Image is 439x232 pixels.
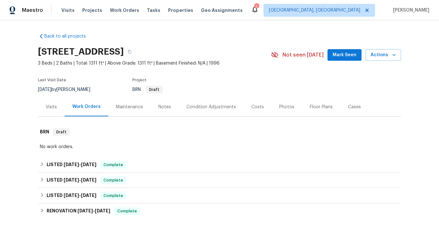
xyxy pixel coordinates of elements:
span: Tasks [147,8,160,13]
span: [DATE] [64,162,79,167]
div: No work orders. [40,144,399,150]
span: Draft [54,129,69,135]
div: by [PERSON_NAME] [38,86,98,94]
h6: BRN [40,128,49,136]
span: Complete [101,192,126,199]
span: Complete [101,177,126,183]
div: Condition Adjustments [186,104,236,110]
span: Draft [147,88,162,92]
span: Not seen [DATE] [282,52,324,58]
div: Visits [46,104,57,110]
h6: LISTED [47,192,96,200]
span: Last Visit Date [38,78,66,82]
a: Back to all projects [38,33,100,40]
span: Geo Assignments [201,7,243,13]
span: - [64,193,96,198]
div: Notes [158,104,171,110]
span: Mark Seen [333,51,356,59]
span: Complete [115,208,139,214]
div: Work Orders [72,103,101,110]
span: Work Orders [110,7,139,13]
button: Mark Seen [327,49,362,61]
span: [GEOGRAPHIC_DATA], [GEOGRAPHIC_DATA] [269,7,360,13]
div: RENOVATION [DATE]-[DATE]Complete [38,203,401,219]
span: Actions [371,51,396,59]
h2: [STREET_ADDRESS] [38,49,124,55]
span: [DATE] [64,178,79,182]
h6: LISTED [47,176,96,184]
span: [DATE] [38,87,51,92]
div: 1 [254,4,259,10]
div: Maintenance [116,104,143,110]
span: [DATE] [64,193,79,198]
div: BRN Draft [38,122,401,142]
span: Properties [168,7,193,13]
span: [DATE] [95,209,110,213]
span: BRN [132,87,163,92]
span: [DATE] [81,162,96,167]
span: Maestro [22,7,43,13]
button: Copy Address [124,46,135,58]
button: Actions [365,49,401,61]
h6: LISTED [47,161,96,169]
span: [DATE] [81,178,96,182]
span: Project [132,78,147,82]
span: - [77,209,110,213]
span: Complete [101,162,126,168]
span: Projects [82,7,102,13]
span: [DATE] [77,209,93,213]
span: [DATE] [81,193,96,198]
div: Photos [279,104,294,110]
div: LISTED [DATE]-[DATE]Complete [38,157,401,173]
h6: RENOVATION [47,207,110,215]
div: LISTED [DATE]-[DATE]Complete [38,188,401,203]
span: - [64,178,96,182]
span: 3 Beds | 2 Baths | Total: 1311 ft² | Above Grade: 1311 ft² | Basement Finished: N/A | 1996 [38,60,271,67]
span: [PERSON_NAME] [390,7,429,13]
div: Costs [251,104,264,110]
div: Cases [348,104,361,110]
div: Floor Plans [310,104,333,110]
div: LISTED [DATE]-[DATE]Complete [38,173,401,188]
span: Visits [61,7,75,13]
span: - [64,162,96,167]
